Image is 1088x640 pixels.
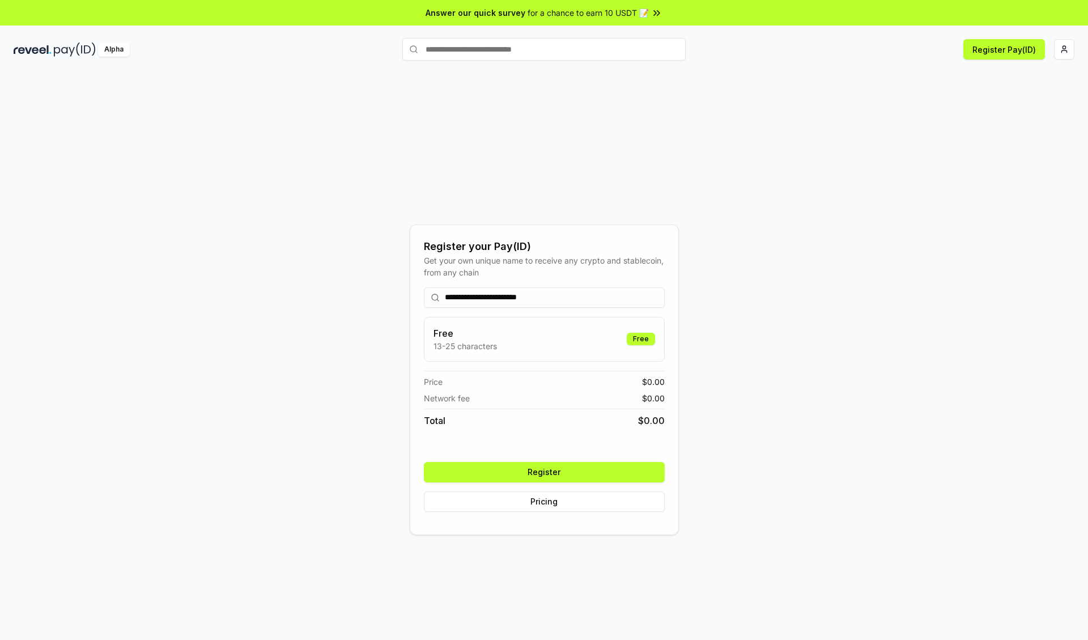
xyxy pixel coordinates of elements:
[627,333,655,345] div: Free
[14,43,52,57] img: reveel_dark
[433,340,497,352] p: 13-25 characters
[424,491,665,512] button: Pricing
[424,239,665,255] div: Register your Pay(ID)
[54,43,96,57] img: pay_id
[638,414,665,427] span: $ 0.00
[642,376,665,388] span: $ 0.00
[98,43,130,57] div: Alpha
[424,376,443,388] span: Price
[528,7,649,19] span: for a chance to earn 10 USDT 📝
[424,462,665,482] button: Register
[426,7,525,19] span: Answer our quick survey
[963,39,1045,60] button: Register Pay(ID)
[433,327,497,340] h3: Free
[424,392,470,404] span: Network fee
[642,392,665,404] span: $ 0.00
[424,414,445,427] span: Total
[424,255,665,278] div: Get your own unique name to receive any crypto and stablecoin, from any chain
